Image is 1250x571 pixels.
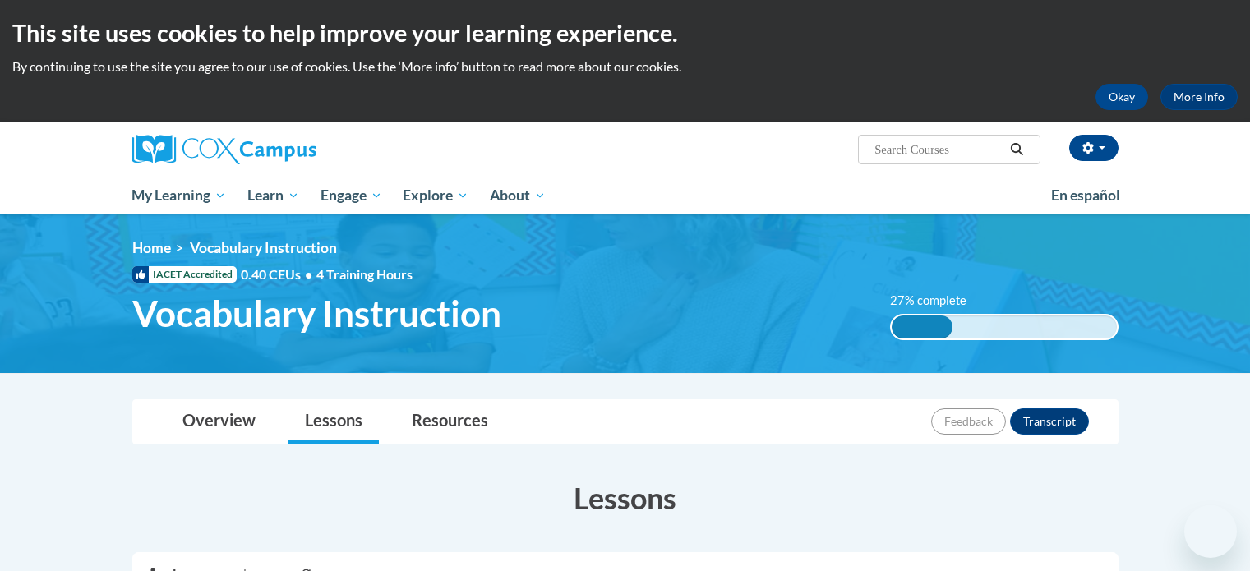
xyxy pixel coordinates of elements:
button: Account Settings [1069,135,1119,161]
span: 0.40 CEUs [241,265,316,283]
div: Main menu [108,177,1143,214]
a: Overview [166,400,272,444]
img: Cox Campus [132,135,316,164]
a: Learn [237,177,310,214]
a: Home [132,239,171,256]
a: Resources [395,400,505,444]
span: Vocabulary Instruction [132,292,501,335]
a: About [479,177,556,214]
input: Search Courses [873,140,1004,159]
span: En español [1051,186,1120,204]
span: Engage [321,186,382,205]
a: My Learning [122,177,238,214]
span: My Learning [131,186,226,205]
a: More Info [1160,84,1238,110]
iframe: Button to launch messaging window [1184,505,1237,558]
button: Search [1004,140,1029,159]
span: Vocabulary Instruction [190,239,337,256]
a: Cox Campus [132,135,445,164]
button: Feedback [931,408,1006,435]
button: Transcript [1010,408,1089,435]
span: Explore [403,186,468,205]
a: Engage [310,177,393,214]
h2: This site uses cookies to help improve your learning experience. [12,16,1238,49]
a: Explore [392,177,479,214]
span: • [305,266,312,282]
div: 27% complete [892,315,952,338]
button: Okay [1095,84,1148,110]
span: Learn [247,186,299,205]
p: By continuing to use the site you agree to our use of cookies. Use the ‘More info’ button to read... [12,58,1238,76]
span: IACET Accredited [132,266,237,283]
span: About [490,186,546,205]
a: Lessons [288,400,379,444]
span: 4 Training Hours [316,266,413,282]
label: 27% complete [890,292,985,310]
a: En español [1040,178,1131,213]
h3: Lessons [132,477,1119,518]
